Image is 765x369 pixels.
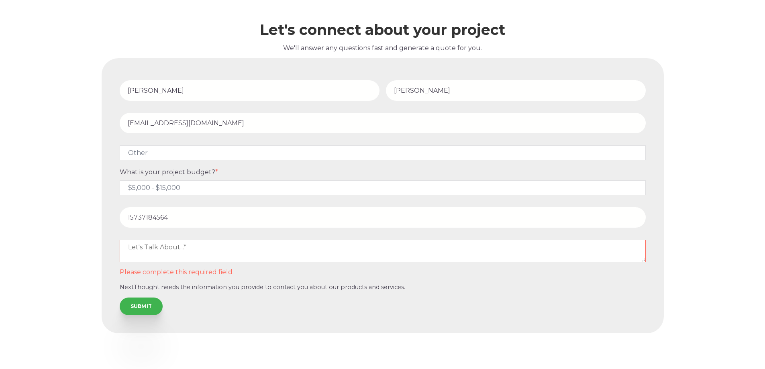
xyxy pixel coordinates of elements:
p: NextThought needs the information you provide to contact you about our products and services. [120,284,646,291]
input: Last Name* [386,80,646,101]
input: First Name* [120,80,379,101]
h2: Let's connect about your project [102,22,664,38]
input: SUBMIT [120,298,163,315]
input: Phone number* [120,207,646,228]
span: What is your project budget? [120,168,215,176]
label: Please complete this required field. [120,269,646,276]
input: Email Address* [120,113,646,133]
p: We'll answer any questions fast and generate a quote for you. [102,43,664,53]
